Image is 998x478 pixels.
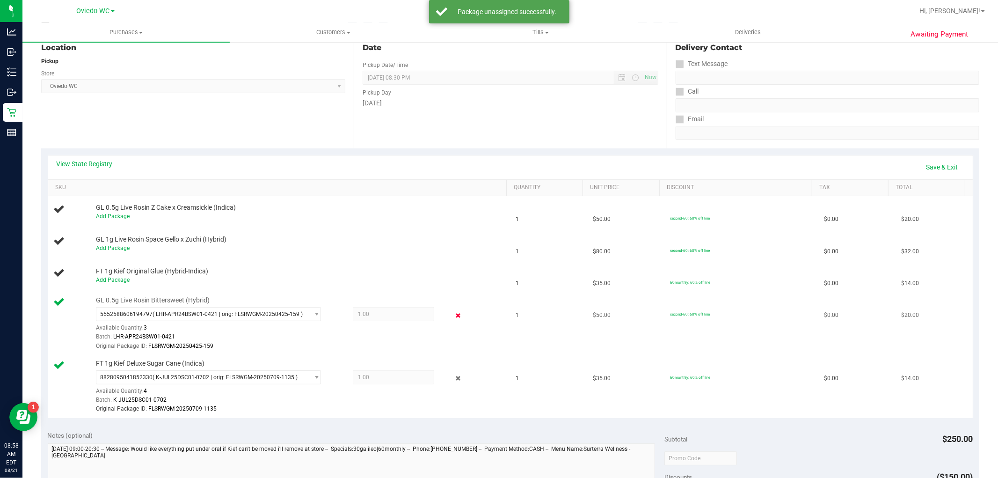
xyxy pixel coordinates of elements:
[7,27,16,37] inline-svg: Analytics
[824,247,838,256] span: $0.00
[901,215,919,224] span: $20.00
[824,311,838,320] span: $0.00
[901,247,919,256] span: $32.00
[670,280,710,285] span: 60monthly: 60% off line
[7,67,16,77] inline-svg: Inventory
[437,28,644,37] span: Tills
[516,279,519,288] span: 1
[113,397,167,403] span: K-JUL25DSC01-0702
[153,311,303,317] span: ( LHR-APR24BSW01-0421 | orig: FLSRWGM-20250425-159 )
[901,279,919,288] span: $14.00
[363,42,658,53] div: Date
[919,7,980,15] span: Hi, [PERSON_NAME]!
[664,435,687,443] span: Subtotal
[670,375,710,380] span: 60monthly: 60% off line
[7,47,16,57] inline-svg: Inbound
[96,245,130,251] a: Add Package
[452,7,562,16] div: Package unassigned successfully.
[676,57,728,71] label: Text Message
[516,215,519,224] span: 1
[96,405,147,412] span: Original Package ID:
[7,108,16,117] inline-svg: Retail
[722,28,773,37] span: Deliveries
[48,432,93,439] span: Notes (optional)
[148,343,213,349] span: FLSRWGM-20250425-159
[593,279,611,288] span: $35.00
[516,311,519,320] span: 1
[363,61,408,69] label: Pickup Date/Time
[100,374,153,381] span: 8828095041852330
[676,42,979,53] div: Delivery Contact
[308,371,320,384] span: select
[593,374,611,383] span: $35.00
[824,374,838,383] span: $0.00
[516,374,519,383] span: 1
[593,311,611,320] span: $50.00
[819,184,885,191] a: Tax
[96,384,333,403] div: Available Quantity:
[22,22,230,42] a: Purchases
[96,213,130,220] a: Add Package
[514,184,579,191] a: Quantity
[22,28,230,37] span: Purchases
[96,235,226,244] span: GL 1g Live Rosin Space Gello x Zuchi (Hybrid)
[96,277,130,283] a: Add Package
[41,58,58,65] strong: Pickup
[644,22,852,42] a: Deliveries
[96,343,147,349] span: Original Package ID:
[7,88,16,97] inline-svg: Outbound
[96,397,112,403] span: Batch:
[943,434,973,444] span: $250.00
[96,203,236,212] span: GL 0.5g Live Rosin Z Cake x Creamsickle (Indica)
[96,296,210,305] span: GL 0.5g Live Rosin Bittersweet (Hybrid)
[4,441,18,467] p: 08:58 AM EDT
[41,42,345,53] div: Location
[148,405,217,412] span: FLSRWGM-20250709-1135
[593,247,611,256] span: $80.00
[230,28,437,37] span: Customers
[664,451,737,465] input: Promo Code
[41,69,54,78] label: Store
[901,311,919,320] span: $20.00
[920,159,964,175] a: Save & Exit
[670,312,710,316] span: second-60: 60% off line
[676,85,699,98] label: Call
[28,402,39,413] iframe: Resource center unread badge
[144,324,147,331] span: 3
[896,184,962,191] a: Total
[96,321,333,339] div: Available Quantity:
[9,403,37,431] iframe: Resource center
[153,374,298,381] span: ( K-JUL25DSC01-0702 | orig: FLSRWGM-20250709-1135 )
[96,359,204,368] span: FT 1g Kief Deluxe Sugar Cane (Indica)
[113,333,175,340] span: LHR-APR24BSW01-0421
[77,7,110,15] span: Oviedo WC
[516,247,519,256] span: 1
[824,215,838,224] span: $0.00
[363,88,391,97] label: Pickup Day
[363,98,658,108] div: [DATE]
[308,308,320,321] span: select
[96,333,112,340] span: Batch:
[676,71,979,85] input: Format: (999) 999-9999
[4,467,18,474] p: 08/21
[144,388,147,394] span: 4
[437,22,644,42] a: Tills
[7,128,16,137] inline-svg: Reports
[55,184,503,191] a: SKU
[590,184,656,191] a: Unit Price
[670,216,710,221] span: second-60: 60% off line
[593,215,611,224] span: $50.00
[57,159,113,169] a: View State Registry
[100,311,153,317] span: 5552588606194797
[670,248,710,253] span: second-60: 60% off line
[911,29,968,40] span: Awaiting Payment
[230,22,437,42] a: Customers
[667,184,809,191] a: Discount
[824,279,838,288] span: $0.00
[676,112,704,126] label: Email
[96,267,208,276] span: FT 1g Kief Original Glue (Hybrid-Indica)
[676,98,979,112] input: Format: (999) 999-9999
[901,374,919,383] span: $14.00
